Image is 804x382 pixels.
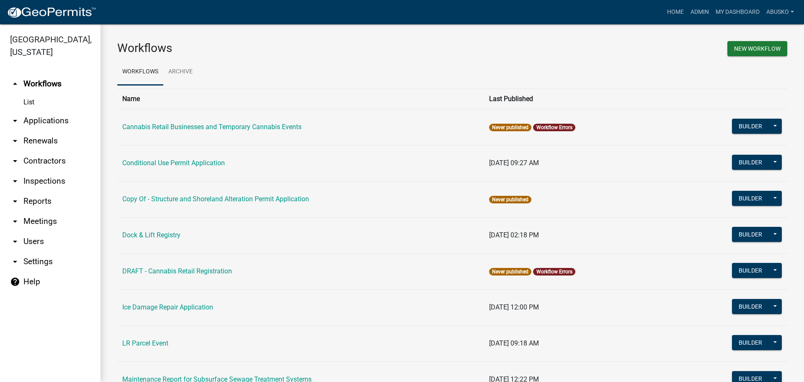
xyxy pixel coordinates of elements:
a: Workflow Errors [536,269,572,275]
a: DRAFT - Cannabis Retail Registration [122,267,232,275]
a: Workflow Errors [536,125,572,130]
button: Builder [732,155,769,170]
button: Builder [732,191,769,206]
i: help [10,277,20,287]
a: My Dashboard [712,4,763,20]
button: Builder [732,335,769,350]
i: arrow_drop_down [10,196,20,206]
button: New Workflow [727,41,787,56]
i: arrow_drop_up [10,79,20,89]
a: Home [664,4,687,20]
i: arrow_drop_down [10,176,20,186]
i: arrow_drop_down [10,136,20,146]
a: Ice Damage Repair Application [122,303,213,311]
button: Builder [732,119,769,134]
a: LR Parcel Event [122,339,168,347]
i: arrow_drop_down [10,216,20,226]
i: arrow_drop_down [10,116,20,126]
a: Copy Of - Structure and Shoreland Alteration Permit Application [122,195,309,203]
th: Name [117,88,484,109]
span: [DATE] 12:00 PM [489,303,539,311]
i: arrow_drop_down [10,257,20,267]
span: [DATE] 09:18 AM [489,339,539,347]
a: Cannabis Retail Businesses and Temporary Cannabis Events [122,123,301,131]
span: [DATE] 02:18 PM [489,231,539,239]
span: Never published [489,124,531,131]
a: Workflows [117,59,163,86]
button: Builder [732,227,769,242]
a: abusko [763,4,797,20]
span: Never published [489,196,531,203]
a: Archive [163,59,198,86]
a: Admin [687,4,712,20]
a: Conditional Use Permit Application [122,159,225,167]
h3: Workflows [117,41,446,55]
span: [DATE] 09:27 AM [489,159,539,167]
th: Last Published [484,88,678,109]
span: Never published [489,268,531,275]
i: arrow_drop_down [10,156,20,166]
button: Builder [732,263,769,278]
a: Dock & Lift Registry [122,231,180,239]
button: Builder [732,299,769,314]
i: arrow_drop_down [10,236,20,247]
